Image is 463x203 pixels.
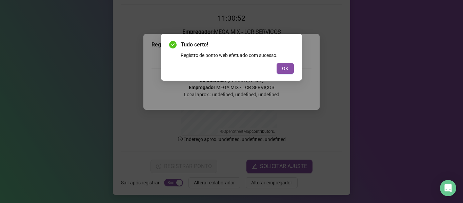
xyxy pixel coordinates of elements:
div: Registro de ponto web efetuado com sucesso. [181,52,294,59]
span: OK [282,65,288,72]
div: Open Intercom Messenger [440,180,456,196]
span: Tudo certo! [181,41,294,49]
button: OK [277,63,294,74]
span: check-circle [169,41,177,48]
